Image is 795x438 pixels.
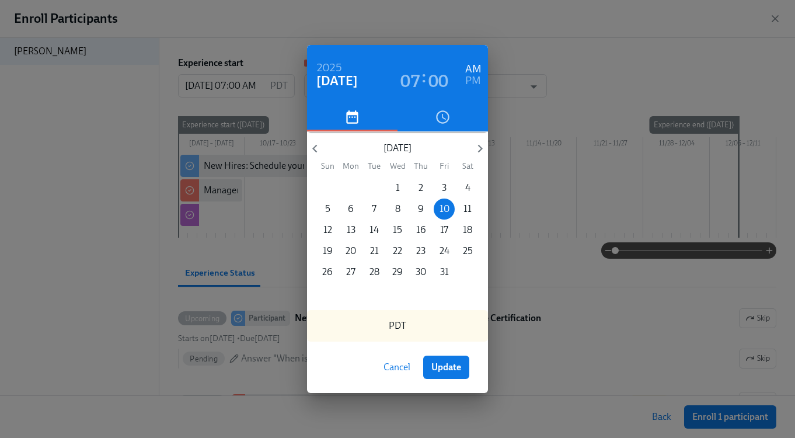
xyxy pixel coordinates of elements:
button: 4 [457,178,478,199]
button: 27 [340,262,361,283]
p: 15 [393,224,402,237]
p: 8 [395,203,400,215]
button: 5 [317,199,338,220]
p: 2 [419,182,423,194]
p: 1 [396,182,400,194]
p: [DATE] [323,142,472,155]
button: 1 [387,178,408,199]
span: Sat [457,161,478,172]
button: 24 [434,241,455,262]
p: 17 [440,224,448,237]
h6: 2025 [316,59,342,78]
button: 18 [457,220,478,241]
p: 14 [369,224,379,237]
button: 23 [410,241,431,262]
h3: : [421,66,426,87]
button: 07 [400,75,420,87]
p: 23 [416,245,426,258]
button: 14 [364,220,385,241]
button: 31 [434,262,455,283]
button: 6 [340,199,361,220]
button: 7 [364,199,385,220]
p: 5 [325,203,330,215]
p: 16 [416,224,426,237]
p: 11 [463,203,472,215]
p: 3 [442,182,447,194]
p: 7 [372,203,376,215]
span: Sun [317,161,338,172]
button: 8 [387,199,408,220]
p: 20 [346,245,356,258]
p: 27 [346,266,355,279]
button: [DATE] [316,75,358,87]
button: 20 [340,241,361,262]
p: 9 [418,203,424,215]
p: 21 [370,245,379,258]
span: Update [431,361,461,373]
button: 30 [410,262,431,283]
p: 24 [440,245,449,258]
button: 13 [340,220,361,241]
span: Wed [387,161,408,172]
p: 28 [369,266,379,279]
p: 22 [393,245,402,258]
button: 19 [317,241,338,262]
button: 15 [387,220,408,241]
button: 12 [317,220,338,241]
button: 9 [410,199,431,220]
h4: [DATE] [316,72,358,90]
p: 6 [348,203,354,215]
span: Fri [434,161,455,172]
p: 29 [392,266,403,279]
button: 26 [317,262,338,283]
button: 22 [387,241,408,262]
button: Cancel [375,356,419,379]
button: 25 [457,241,478,262]
button: Update [423,356,469,379]
button: 3 [434,178,455,199]
button: 17 [434,220,455,241]
button: 28 [364,262,385,283]
span: Cancel [383,361,410,373]
h3: 00 [428,71,448,92]
p: 10 [440,203,449,215]
p: 25 [463,245,473,258]
button: AM [465,64,482,75]
button: 16 [410,220,431,241]
p: 30 [416,266,426,279]
p: 18 [463,224,472,237]
p: 19 [323,245,333,258]
p: 13 [347,224,355,237]
button: 11 [457,199,478,220]
span: Mon [340,161,361,172]
p: 26 [322,266,333,279]
h3: 07 [400,71,420,92]
button: PM [465,75,482,87]
button: 2025 [316,62,342,74]
button: 2 [410,178,431,199]
div: PDT [307,310,488,342]
p: 4 [465,182,470,194]
button: 29 [387,262,408,283]
button: 10 [434,199,455,220]
span: Tue [364,161,385,172]
p: 12 [323,224,332,237]
button: 00 [428,75,448,87]
button: 21 [364,241,385,262]
h6: AM [465,60,482,79]
span: Thu [410,161,431,172]
h6: PM [465,72,481,91]
p: 31 [440,266,449,279]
